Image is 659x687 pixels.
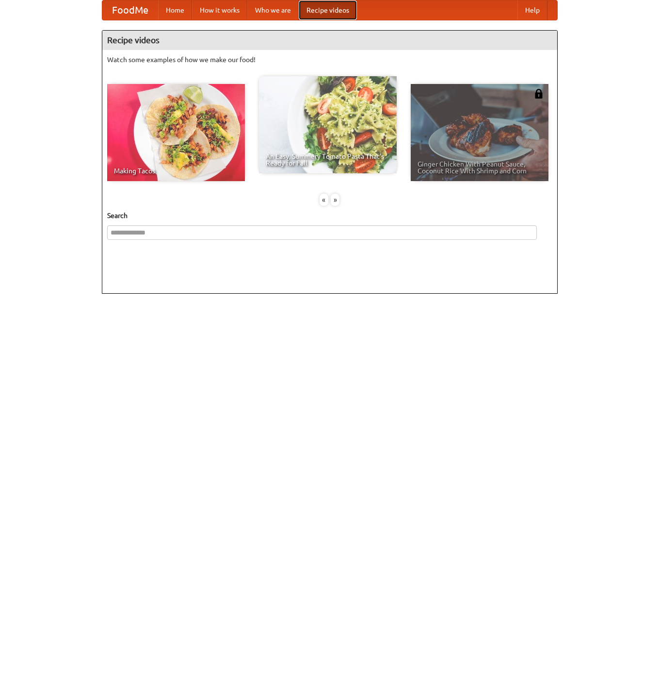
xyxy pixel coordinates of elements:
a: Home [158,0,192,20]
a: An Easy, Summery Tomato Pasta That's Ready for Fall [259,76,397,173]
a: Recipe videos [299,0,357,20]
a: Who we are [247,0,299,20]
span: An Easy, Summery Tomato Pasta That's Ready for Fall [266,153,390,167]
div: « [320,194,328,206]
p: Watch some examples of how we make our food! [107,55,552,65]
a: Making Tacos [107,84,245,181]
h5: Search [107,211,552,220]
h4: Recipe videos [102,31,557,50]
a: How it works [192,0,247,20]
img: 483408.png [534,89,544,99]
span: Making Tacos [114,168,238,174]
a: Help [517,0,547,20]
a: FoodMe [102,0,158,20]
div: » [331,194,339,206]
